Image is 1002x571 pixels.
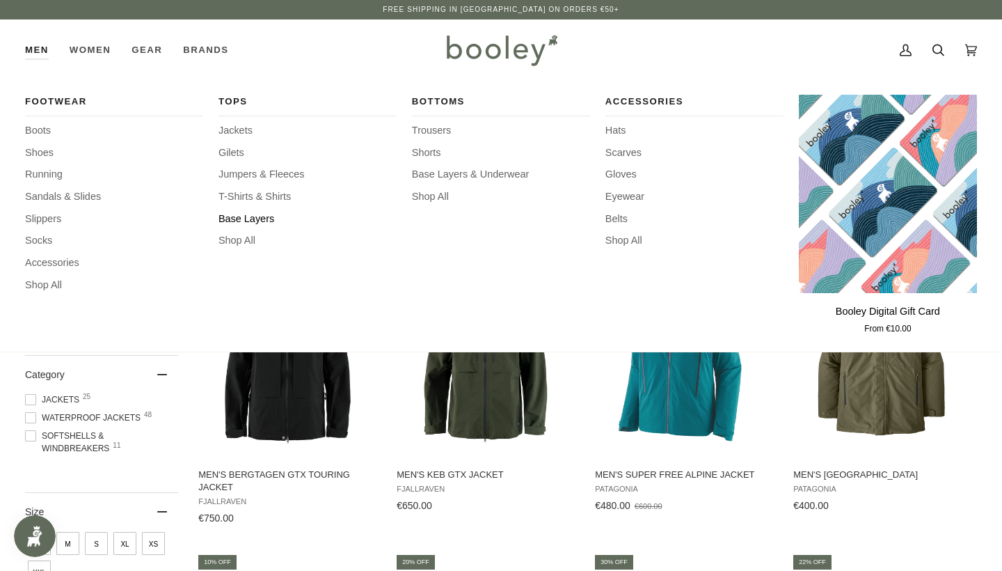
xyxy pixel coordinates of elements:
[593,263,775,445] img: Patagonia Men's Super Free Alpine Jacket - Booley Galway
[25,369,65,380] span: Category
[595,485,773,494] span: Patagonia
[605,212,784,227] a: Belts
[25,146,203,161] a: Shoes
[198,513,234,524] span: €750.00
[25,278,203,293] a: Shop All
[605,233,784,249] a: Shop All
[412,95,590,109] span: Bottoms
[412,189,590,205] a: Shop All
[595,469,773,481] span: Men's Super Free Alpine Jacket
[791,249,973,517] a: Men's Windshadow Parka
[397,469,575,481] span: Men's Keb GTX Jacket
[25,233,203,249] a: Socks
[412,167,590,182] a: Base Layers & Underwear
[635,502,662,510] span: €600.00
[25,212,203,227] a: Slippers
[440,30,562,70] img: Booley
[397,555,435,570] div: 20% off
[25,506,44,517] span: Size
[799,299,977,336] a: Booley Digital Gift Card
[218,167,397,182] a: Jumpers & Fleeces
[412,123,590,139] span: Trousers
[595,500,630,511] span: €480.00
[113,532,136,555] span: Size: XL
[605,95,784,116] a: Accessories
[25,19,59,81] a: Men
[605,167,784,182] a: Gloves
[595,555,633,570] div: 30% off
[605,189,784,205] a: Eyewear
[144,412,152,419] span: 48
[412,146,590,161] a: Shorts
[218,189,397,205] a: T-Shirts & Shirts
[25,430,178,455] span: Softshells & Windbreakers
[218,212,397,227] a: Base Layers
[25,123,203,139] a: Boots
[121,19,173,81] div: Gear
[25,95,203,109] span: Footwear
[864,323,911,336] span: From €10.00
[799,95,977,335] product-grid-item: Booley Digital Gift Card
[605,95,784,109] span: Accessories
[142,532,165,555] span: Size: XS
[605,146,784,161] a: Scarves
[793,485,971,494] span: Patagonia
[25,95,203,116] a: Footwear
[218,233,397,249] a: Shop All
[793,500,829,511] span: €400.00
[395,249,577,517] a: Men's Keb GTX Jacket
[395,263,577,445] img: Fjallraven Men's Keb GTX Jacket Deep Forest - Booley Galway
[397,485,575,494] span: Fjallraven
[799,95,977,293] product-grid-item-variant: €10.00
[218,95,397,109] span: Tops
[793,469,971,481] span: Men's [GEOGRAPHIC_DATA]
[59,19,121,81] a: Women
[412,95,590,116] a: Bottoms
[198,555,237,570] div: 10% off
[25,393,83,406] span: Jackets
[25,412,145,424] span: Waterproof Jackets
[793,555,832,570] div: 22% off
[605,123,784,139] a: Hats
[593,249,775,517] a: Men's Super Free Alpine Jacket
[183,43,228,57] span: Brands
[198,497,376,506] span: Fjallraven
[85,532,108,555] span: Size: S
[14,515,56,557] iframe: Button to open loyalty program pop-up
[383,4,619,15] p: Free Shipping in [GEOGRAPHIC_DATA] on Orders €50+
[173,19,239,81] a: Brands
[397,500,432,511] span: €650.00
[25,189,203,205] a: Sandals & Slides
[218,95,397,116] a: Tops
[25,167,203,182] a: Running
[25,256,203,271] a: Accessories
[218,123,397,139] a: Jackets
[56,532,79,555] span: Size: M
[218,146,397,161] a: Gilets
[70,43,111,57] span: Women
[791,263,973,445] img: Patagonia Men's Windshadow Parka Basin Green - Booley Galway
[196,263,379,445] img: Fjallraven Men's Bergtagen GTX Touring Jacket Black - Booley Galway
[132,43,162,57] span: Gear
[25,19,59,81] div: Men Footwear Boots Shoes Running Sandals & Slides Slippers Socks Accessories Shop All Tops Jacket...
[198,469,376,494] span: Men's Bergtagen GTX Touring Jacket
